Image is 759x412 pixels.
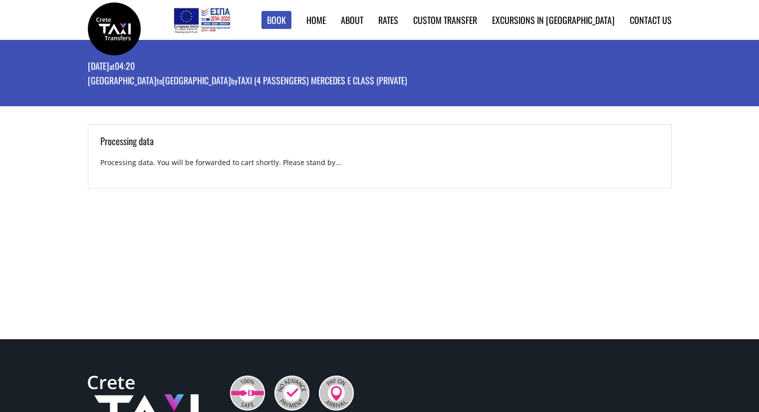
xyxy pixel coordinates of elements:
[88,22,141,33] a: Crete Taxi Transfers | Booking page | Crete Taxi Transfers
[261,11,291,29] a: Book
[341,13,363,26] a: About
[306,13,326,26] a: Home
[492,13,615,26] a: Excursions in [GEOGRAPHIC_DATA]
[274,376,309,411] img: No Advance Payment
[88,2,141,55] img: Crete Taxi Transfers | Booking page | Crete Taxi Transfers
[88,74,407,89] p: [GEOGRAPHIC_DATA] [GEOGRAPHIC_DATA] Taxi (4 passengers) Mercedes E Class (private)
[109,61,115,72] small: at
[100,158,659,176] p: Processing data. You will be forwarded to cart shortly. Please stand by...
[230,376,265,411] img: 100% Safe
[231,75,238,86] small: by
[378,13,398,26] a: Rates
[413,13,477,26] a: Custom Transfer
[172,5,232,35] img: e-bannersEUERDF180X90.jpg
[88,60,407,74] p: [DATE] 04:20
[630,13,672,26] a: Contact us
[100,134,659,158] h3: Processing data
[157,75,162,86] small: to
[319,376,354,411] img: Pay On Arrival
